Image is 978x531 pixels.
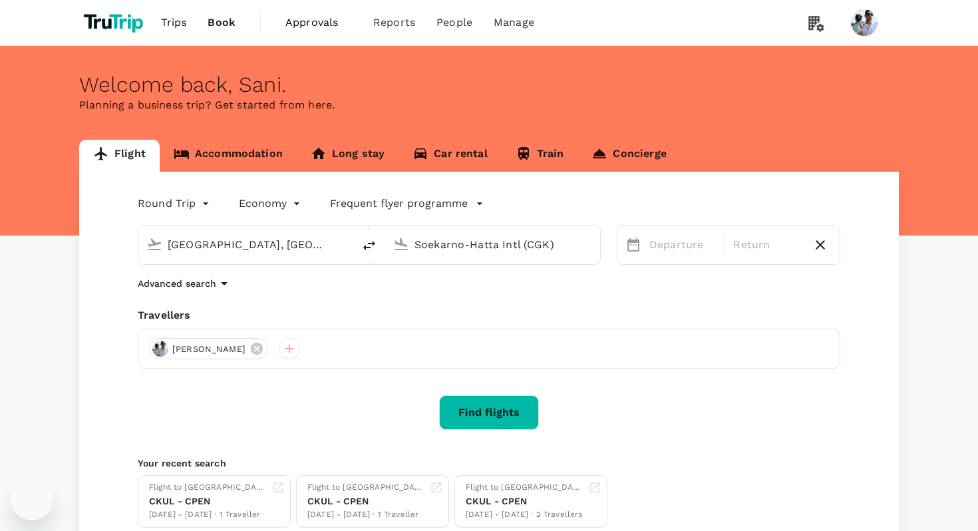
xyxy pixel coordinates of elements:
[79,73,899,97] div: Welcome back , Sani .
[164,343,253,356] span: [PERSON_NAME]
[11,478,53,520] iframe: Button to launch messaging window
[353,230,385,262] button: delete
[330,196,484,212] button: Frequent flyer programme
[149,494,266,508] div: CKUL - CPEN
[285,15,352,31] span: Approvals
[307,494,424,508] div: CKUL - CPEN
[168,234,325,255] input: Depart from
[138,456,840,470] p: Your recent search
[297,140,399,172] a: Long stay
[851,9,878,36] img: Sani Gouw
[160,140,297,172] a: Accommodation
[330,196,468,212] p: Frequent flyer programme
[494,15,534,31] span: Manage
[436,15,472,31] span: People
[138,307,840,323] div: Travellers
[138,277,216,290] p: Advanced search
[466,494,583,508] div: CKUL - CPEN
[466,481,583,494] div: Flight to [GEOGRAPHIC_DATA]
[649,237,717,253] p: Departure
[138,275,232,291] button: Advanced search
[373,15,415,31] span: Reports
[733,237,800,253] p: Return
[149,338,268,359] div: [PERSON_NAME]
[307,481,424,494] div: Flight to [GEOGRAPHIC_DATA]
[161,15,187,31] span: Trips
[344,243,347,246] button: Open
[149,481,266,494] div: Flight to [GEOGRAPHIC_DATA]
[138,193,212,214] div: Round Trip
[152,341,168,357] img: avatar-6695f0dd85a4d.png
[591,243,593,246] button: Open
[79,140,160,172] a: Flight
[502,140,578,172] a: Train
[439,395,539,430] button: Find flights
[399,140,502,172] a: Car rental
[239,193,303,214] div: Economy
[79,97,899,113] p: Planning a business trip? Get started from here.
[307,508,424,522] div: [DATE] - [DATE] · 1 Traveller
[79,8,150,37] img: TruTrip logo
[466,508,583,522] div: [DATE] - [DATE] · 2 Travellers
[149,508,266,522] div: [DATE] - [DATE] · 1 Traveller
[577,140,680,172] a: Concierge
[208,15,236,31] span: Book
[414,234,572,255] input: Going to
